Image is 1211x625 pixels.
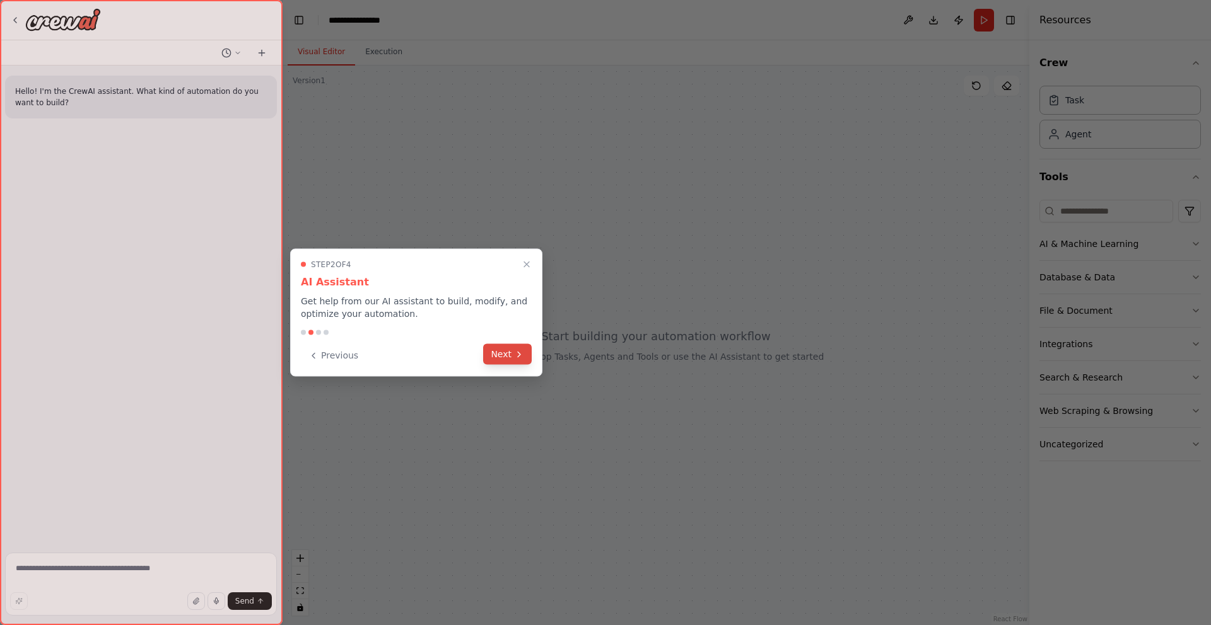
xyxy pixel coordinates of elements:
[301,345,366,366] button: Previous
[519,257,534,272] button: Close walkthrough
[301,295,532,320] p: Get help from our AI assistant to build, modify, and optimize your automation.
[311,260,351,270] span: Step 2 of 4
[483,344,532,365] button: Next
[301,275,532,290] h3: AI Assistant
[290,11,308,29] button: Hide left sidebar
